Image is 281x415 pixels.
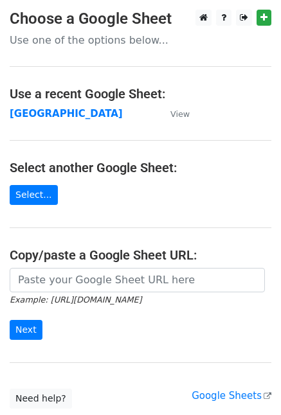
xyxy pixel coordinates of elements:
a: Select... [10,185,58,205]
small: View [170,109,190,119]
a: [GEOGRAPHIC_DATA] [10,108,123,119]
input: Paste your Google Sheet URL here [10,268,265,292]
a: View [158,108,190,119]
h3: Choose a Google Sheet [10,10,271,28]
h4: Select another Google Sheet: [10,160,271,175]
h4: Copy/paste a Google Sheet URL: [10,247,271,263]
input: Next [10,320,42,340]
p: Use one of the options below... [10,33,271,47]
a: Google Sheets [192,390,271,402]
small: Example: [URL][DOMAIN_NAME] [10,295,141,305]
a: Need help? [10,389,72,409]
h4: Use a recent Google Sheet: [10,86,271,102]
